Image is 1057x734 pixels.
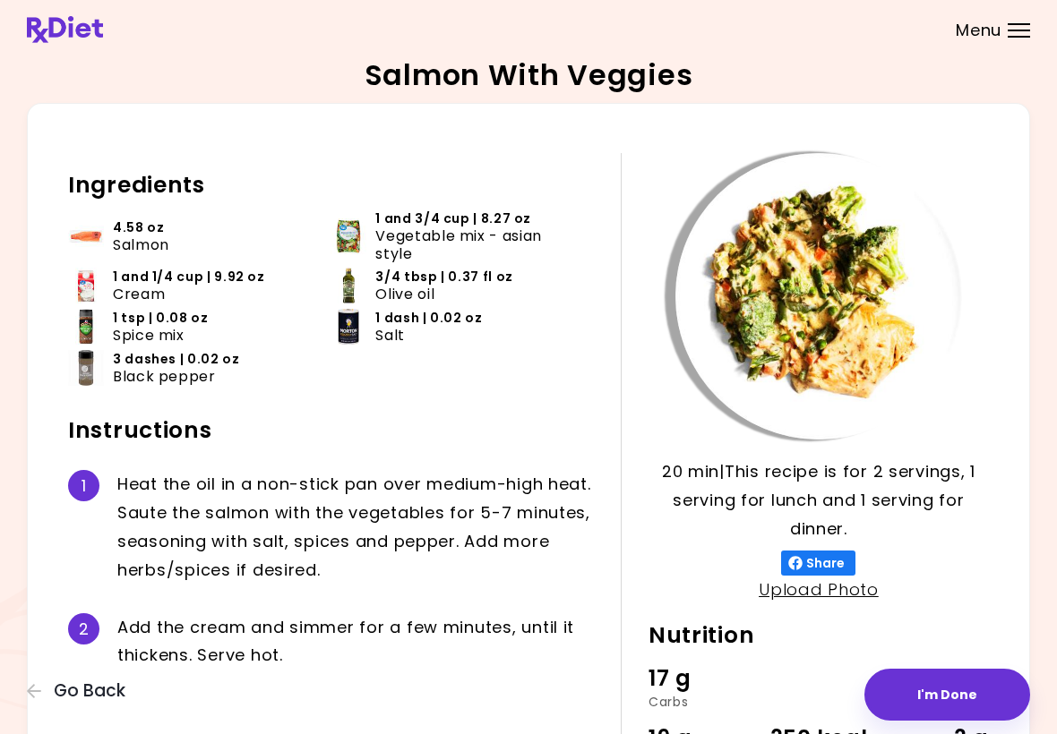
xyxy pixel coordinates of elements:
[649,661,762,696] div: 17 g
[68,416,594,445] h2: Instructions
[68,470,99,501] div: 1
[113,219,164,236] span: 4.58 oz
[365,61,693,90] h2: Salmon With Veggies
[375,210,531,227] span: 1 and 3/4 cup | 8.27 oz
[27,681,134,701] button: Go Back
[113,327,185,344] span: Spice mix
[375,269,512,286] span: 3/4 tbsp | 0.37 fl oz
[375,286,434,303] span: Olive oil
[875,661,989,696] div: 23 g
[781,550,855,576] button: Share
[803,556,848,570] span: Share
[375,227,567,261] span: Vegetable mix - asian style
[117,470,594,584] div: H e a t t h e o i l i n a n o n - s t i c k p a n o v e r m e d i u m - h i g h h e a t . S a u t...
[113,351,240,368] span: 3 dashes | 0.02 oz
[649,696,762,708] div: Carbs
[113,286,165,303] span: Cream
[113,236,169,253] span: Salmon
[649,621,989,650] h2: Nutrition
[117,613,594,670] div: A d d t h e c r e a m a n d s i m m e r f o r a f e w m i n u t e s , u n t i l i t t h i c k e n...
[375,310,482,327] span: 1 dash | 0.02 oz
[113,310,209,327] span: 1 tsp | 0.08 oz
[864,669,1030,721] button: I'm Done
[956,22,1001,38] span: Menu
[649,457,989,543] p: 20 min | This recipe is for 2 servings, 1 serving for lunch and 1 serving for dinner.
[375,327,405,344] span: Salt
[68,171,594,200] h2: Ingredients
[68,613,99,644] div: 2
[759,578,879,601] a: Upload Photo
[113,269,265,286] span: 1 and 1/4 cup | 9.92 oz
[113,368,216,385] span: Black pepper
[27,16,103,43] img: RxDiet
[54,681,125,701] span: Go Back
